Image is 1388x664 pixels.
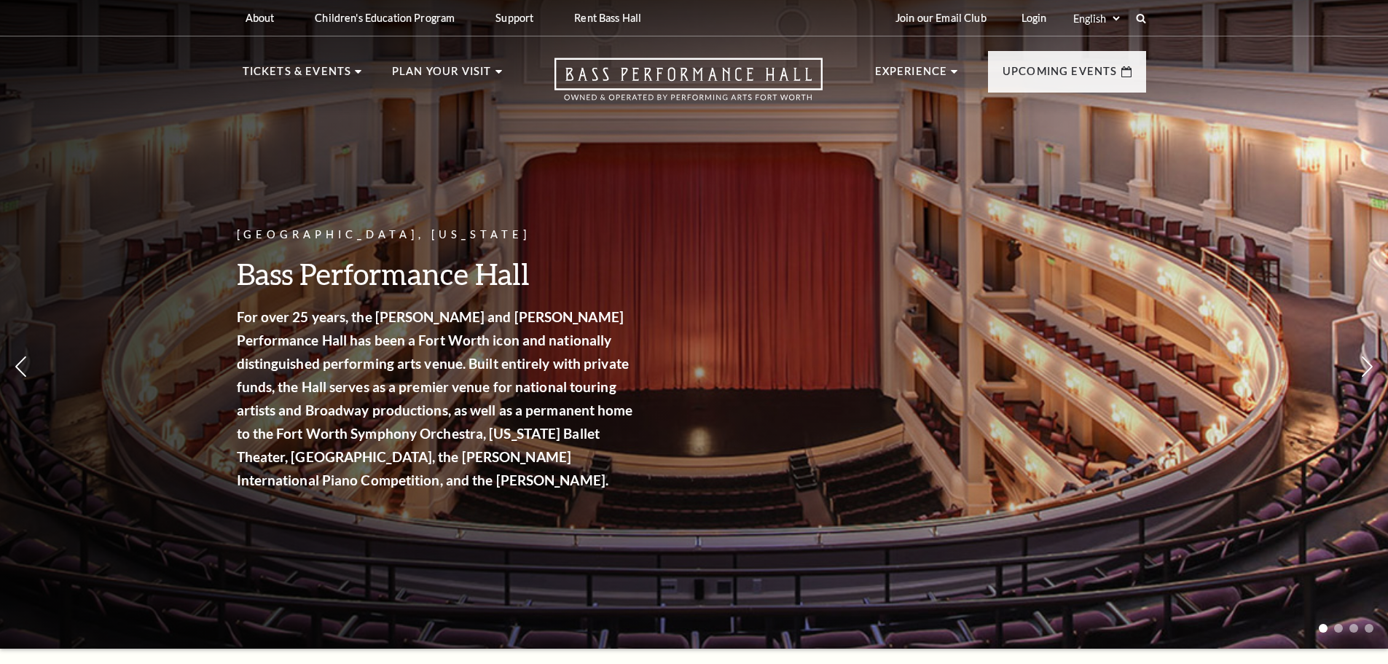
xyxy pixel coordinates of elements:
[237,226,638,244] p: [GEOGRAPHIC_DATA], [US_STATE]
[237,308,633,488] strong: For over 25 years, the [PERSON_NAME] and [PERSON_NAME] Performance Hall has been a Fort Worth ico...
[875,63,948,89] p: Experience
[1070,12,1122,26] select: Select:
[243,63,352,89] p: Tickets & Events
[315,12,455,24] p: Children's Education Program
[246,12,275,24] p: About
[237,255,638,292] h3: Bass Performance Hall
[495,12,533,24] p: Support
[1003,63,1118,89] p: Upcoming Events
[574,12,641,24] p: Rent Bass Hall
[392,63,492,89] p: Plan Your Visit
